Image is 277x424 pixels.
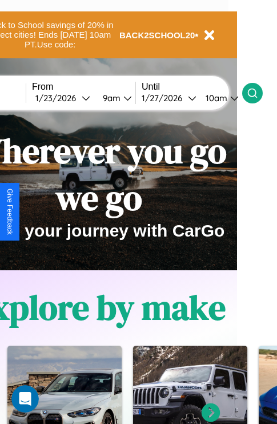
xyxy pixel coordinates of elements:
button: 10am [196,92,242,104]
div: 10am [200,93,230,103]
div: 1 / 23 / 2026 [35,93,82,103]
label: From [32,82,135,92]
iframe: Intercom live chat [11,385,39,413]
div: 9am [97,93,123,103]
div: 1 / 27 / 2026 [142,93,188,103]
button: 1/23/2026 [32,92,94,104]
label: Until [142,82,242,92]
b: BACK2SCHOOL20 [119,30,195,40]
button: 9am [94,92,135,104]
div: Give Feedback [6,189,14,235]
